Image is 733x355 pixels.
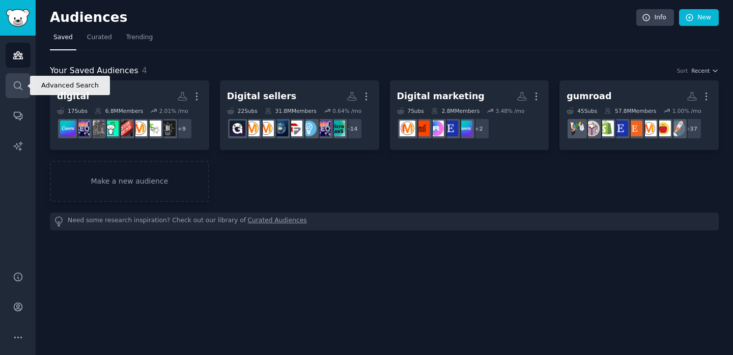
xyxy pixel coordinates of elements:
div: gumroad [567,90,611,103]
div: Sort [677,67,688,74]
div: + 14 [341,118,362,139]
a: New [679,9,719,26]
img: Business_Ideas [160,121,176,136]
img: DigitalMarketing [244,121,260,136]
img: marketing [258,121,274,136]
div: 3.48 % /mo [496,107,525,114]
div: 2.8M Members [431,107,480,114]
div: + 37 [681,118,702,139]
div: 45 Sub s [567,107,597,114]
img: Entrepreneur [301,121,317,136]
img: EtsySellers [612,121,628,136]
img: DigitalMarketing [400,121,415,136]
img: SellArt [89,121,104,136]
div: 22 Sub s [227,107,258,114]
a: Make a new audience [50,161,209,202]
span: Saved [53,33,73,42]
div: 0.64 % /mo [332,107,361,114]
img: books [584,121,600,136]
img: artbusiness [146,121,161,136]
button: Recent [691,67,719,74]
span: Recent [691,67,710,74]
h2: Audiences [50,10,636,26]
a: Digital sellers22Subs31.8MMembers0.64% /mo+14microsaasSEO_Digital_MarketingEntrepreneurMarketingT... [220,80,379,150]
img: DigitalMarketing [131,121,147,136]
img: startups [669,121,685,136]
div: digital [57,90,89,103]
img: Rarible [428,121,444,136]
a: gumroad45Subs57.8MMembers1.00% /mo+37startupsTeachersmarketingEtsyEtsySellersshopifybooksebooks [559,80,719,150]
span: Trending [126,33,153,42]
img: EtsySellers [442,121,458,136]
img: Etsy [627,121,642,136]
a: Info [636,9,674,26]
img: SEO_Digital_Marketing [315,121,331,136]
img: Teachers [655,121,671,136]
div: + 2 [468,118,490,139]
div: 2.01 % /mo [159,107,188,114]
img: Gameflip [230,121,245,136]
a: Curated Audiences [248,216,307,227]
a: digital17Subs6.8MMembers2.01% /mo+9Business_IdeasartbusinessDigitalMarketingHowEarnMoneyOnlineMak... [50,80,209,150]
div: Need some research inspiration? Check out our library of [50,213,719,230]
a: Digital marketing7Subs2.8MMembers3.48% /mo+2canvaEtsySellersRaribledigitalproductsellingDigitalMa... [390,80,549,150]
img: GummySearch logo [6,9,30,27]
img: ebooks [570,121,585,136]
img: digital_marketing [272,121,288,136]
img: canva [60,121,76,136]
div: + 9 [171,118,192,139]
div: 31.8M Members [265,107,317,114]
img: MarketingTipsAndTools [287,121,302,136]
div: 7 Sub s [397,107,424,114]
a: Curated [83,29,116,50]
img: shopify [598,121,614,136]
img: digitalproductselling [414,121,430,136]
img: HowEarnMoneyOnline [117,121,133,136]
span: Your Saved Audiences [50,65,138,77]
img: microsaas [329,121,345,136]
span: 4 [142,66,147,75]
div: 17 Sub s [57,107,88,114]
img: SEO_Digital_Marketing [74,121,90,136]
div: 57.8M Members [604,107,656,114]
div: 6.8M Members [95,107,143,114]
a: Trending [123,29,156,50]
div: 1.00 % /mo [672,107,701,114]
div: Digital sellers [227,90,297,103]
img: marketing [641,121,657,136]
a: Saved [50,29,76,50]
span: Curated [87,33,112,42]
img: MakeMoney [103,121,119,136]
img: canva [457,121,472,136]
div: Digital marketing [397,90,485,103]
